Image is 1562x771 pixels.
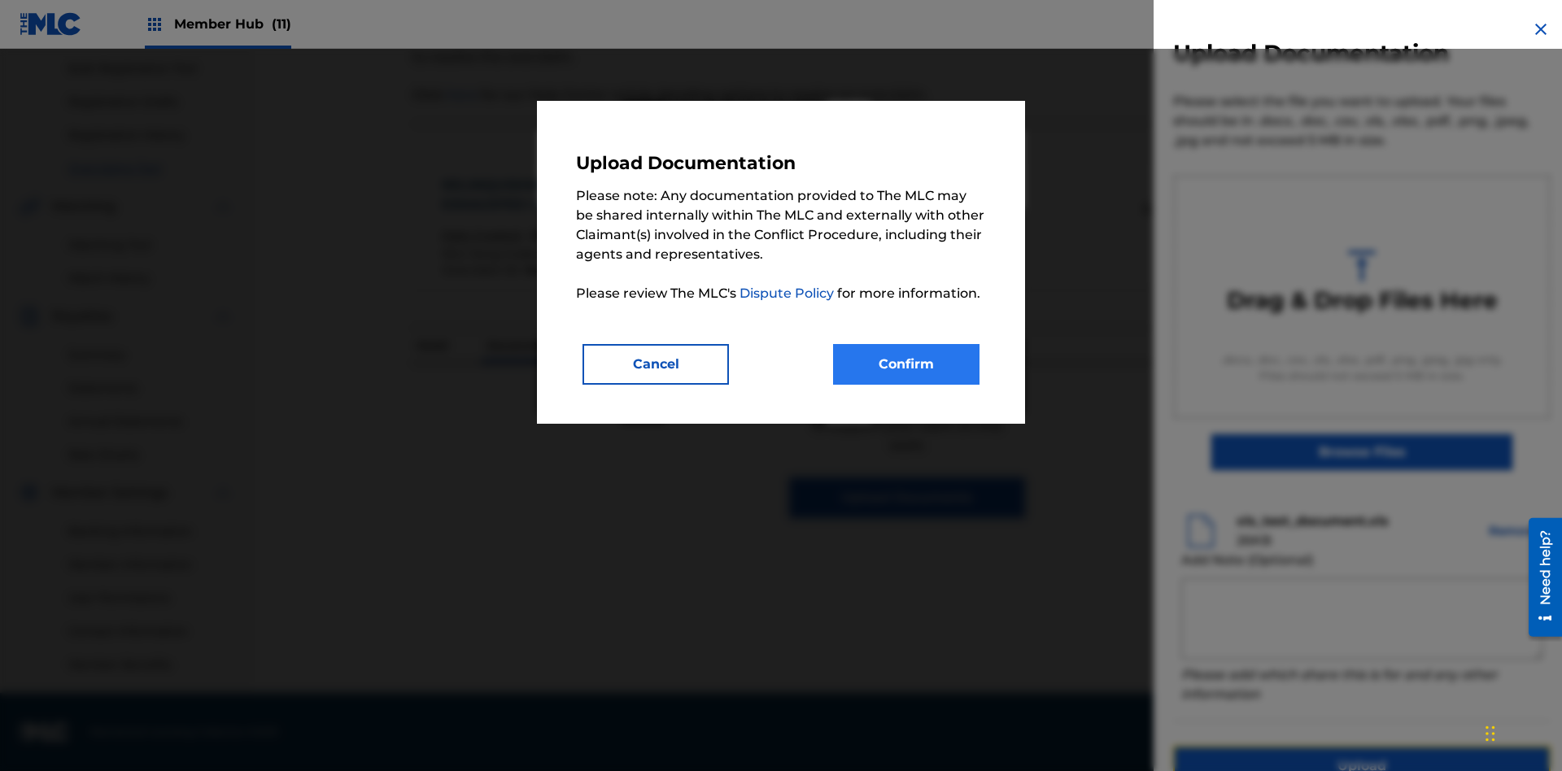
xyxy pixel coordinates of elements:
[833,344,980,385] button: Confirm
[576,152,986,183] h3: Upload Documentation
[1481,693,1562,771] iframe: Chat Widget
[1516,513,1562,642] iframe: Resource Center
[20,12,82,36] img: MLC Logo
[576,186,986,303] p: Please note: Any documentation provided to The MLC may be shared internally within The MLC and ex...
[272,16,291,32] span: (11)
[174,15,291,33] span: Member Hub
[582,344,729,385] button: Cancel
[1486,709,1495,758] div: Drag
[145,15,164,34] img: Top Rightsholders
[1173,39,1449,68] h3: Upload Documentation
[740,285,837,301] a: Dispute Policy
